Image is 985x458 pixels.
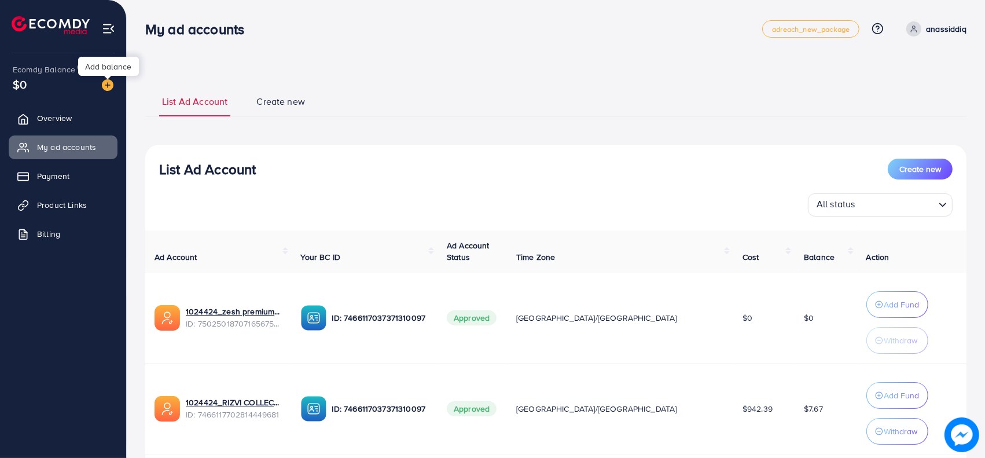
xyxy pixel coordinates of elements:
p: Add Fund [884,389,920,402]
a: 1024424_RIZVI COLLECTION_1738340999943 [186,397,282,408]
span: All status [814,195,858,214]
img: logo [12,16,90,34]
span: Approved [447,310,497,325]
span: Your BC ID [301,251,341,263]
button: Withdraw [866,418,928,445]
input: Search for option [859,196,934,214]
span: Action [866,251,890,263]
span: My ad accounts [37,141,96,153]
span: Product Links [37,199,87,211]
h3: My ad accounts [145,21,253,38]
button: Withdraw [866,327,928,354]
img: ic-ba-acc.ded83a64.svg [301,396,326,422]
a: 1024424_zesh premium_1746812348176 [186,306,282,317]
span: ID: 7502501870716567553 [186,318,282,329]
button: Create new [888,159,953,179]
div: Add balance [78,57,139,76]
span: [GEOGRAPHIC_DATA]/[GEOGRAPHIC_DATA] [516,403,677,415]
span: Billing [37,228,60,240]
img: ic-ba-acc.ded83a64.svg [301,305,326,331]
span: $7.67 [804,403,823,415]
a: anassiddiq [902,21,966,36]
a: Billing [9,222,117,246]
span: adreach_new_package [772,25,850,33]
img: image [102,79,113,91]
span: $942.39 [743,403,773,415]
span: Ecomdy Balance [13,64,75,75]
span: Payment [37,170,69,182]
span: $0 [743,312,752,324]
span: $0 [13,76,27,93]
p: Add Fund [884,298,920,312]
button: Add Fund [866,291,928,318]
span: List Ad Account [162,95,227,108]
img: ic-ads-acc.e4c84228.svg [155,305,180,331]
h3: List Ad Account [159,161,256,178]
span: Create new [256,95,305,108]
span: $0 [804,312,814,324]
span: Overview [37,112,72,124]
p: Withdraw [884,424,918,438]
img: ic-ads-acc.e4c84228.svg [155,396,180,422]
span: [GEOGRAPHIC_DATA]/[GEOGRAPHIC_DATA] [516,312,677,324]
div: <span class='underline'>1024424_RIZVI COLLECTION_1738340999943</span></br>7466117702814449681 [186,397,282,420]
span: Create new [899,163,941,175]
p: Withdraw [884,334,918,347]
img: image [944,417,979,452]
p: ID: 7466117037371310097 [332,311,429,325]
a: Payment [9,164,117,188]
p: ID: 7466117037371310097 [332,402,429,416]
div: Search for option [808,193,953,217]
button: Add Fund [866,382,928,409]
span: Approved [447,401,497,416]
a: Overview [9,107,117,130]
span: Time Zone [516,251,555,263]
span: Ad Account [155,251,197,263]
img: menu [102,22,115,35]
div: <span class='underline'>1024424_zesh premium_1746812348176</span></br>7502501870716567553 [186,306,282,329]
p: anassiddiq [926,22,966,36]
a: Product Links [9,193,117,217]
span: Cost [743,251,759,263]
a: adreach_new_package [762,20,859,38]
a: My ad accounts [9,135,117,159]
span: ID: 7466117702814449681 [186,409,282,420]
span: Ad Account Status [447,240,490,263]
span: Balance [804,251,835,263]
